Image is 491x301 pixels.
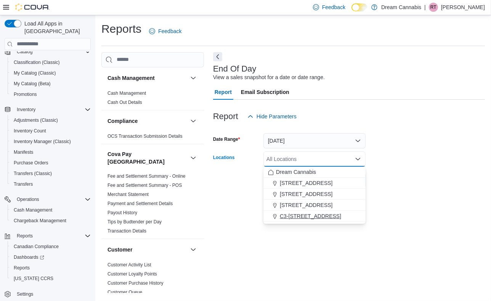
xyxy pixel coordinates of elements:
[280,179,332,187] span: [STREET_ADDRESS]
[14,231,91,240] span: Reports
[108,262,151,268] a: Customer Activity List
[14,254,44,260] span: Dashboards
[14,117,58,123] span: Adjustments (Classic)
[280,212,341,220] span: C3-[STREET_ADDRESS]
[14,160,48,166] span: Purchase Orders
[108,183,182,188] a: Fee and Settlement Summary - POS
[8,115,94,126] button: Adjustments (Classic)
[189,245,198,254] button: Customer
[108,117,187,125] button: Compliance
[215,84,232,100] span: Report
[101,21,141,37] h1: Reports
[11,205,55,215] a: Cash Management
[14,91,37,97] span: Promotions
[11,158,91,167] span: Purchase Orders
[14,149,33,155] span: Manifests
[108,134,183,139] a: OCS Transaction Submission Details
[108,174,186,179] a: Fee and Settlement Summary - Online
[257,113,297,120] span: Hide Parameters
[424,3,426,12] p: |
[108,271,157,277] a: Customer Loyalty Points
[17,196,39,202] span: Operations
[108,117,138,125] h3: Compliance
[108,201,173,207] span: Payment and Settlement Details
[17,233,33,239] span: Reports
[8,57,94,68] button: Classification (Classic)
[14,195,42,204] button: Operations
[14,207,52,213] span: Cash Management
[14,265,30,271] span: Reports
[11,263,91,272] span: Reports
[11,116,91,125] span: Adjustments (Classic)
[11,148,36,157] a: Manifests
[14,181,33,187] span: Transfers
[14,81,51,87] span: My Catalog (Beta)
[11,158,51,167] a: Purchase Orders
[108,74,155,82] h3: Cash Management
[108,173,186,179] span: Fee and Settlement Summary - Online
[280,201,332,209] span: [STREET_ADDRESS]
[108,191,149,197] span: Merchant Statement
[101,89,204,110] div: Cash Management
[8,78,94,89] button: My Catalog (Beta)
[11,169,91,178] span: Transfers (Classic)
[2,194,94,205] button: Operations
[8,147,94,158] button: Manifests
[2,231,94,241] button: Reports
[108,210,137,215] a: Payout History
[280,190,332,198] span: [STREET_ADDRESS]
[108,192,149,197] a: Merchant Statement
[244,109,300,124] button: Hide Parameters
[430,3,436,12] span: RT
[276,168,316,176] span: Dream Cannabis
[8,126,94,136] button: Inventory Count
[189,73,198,83] button: Cash Management
[8,205,94,215] button: Cash Management
[11,58,91,67] span: Classification (Classic)
[14,105,39,114] button: Inventory
[8,89,94,100] button: Promotions
[11,126,91,135] span: Inventory Count
[108,271,157,277] span: Customer Loyalty Points
[8,215,94,226] button: Chargeback Management
[213,112,238,121] h3: Report
[213,73,325,81] div: View a sales snapshot for a date or date range.
[17,49,32,55] span: Catalog
[11,274,56,283] a: [US_STATE] CCRS
[263,189,366,200] button: [STREET_ADDRESS]
[14,128,46,134] span: Inventory Count
[11,242,91,251] span: Canadian Compliance
[8,263,94,273] button: Reports
[14,231,36,240] button: Reports
[11,253,91,262] span: Dashboards
[429,3,438,12] div: Robert Taylor
[263,133,366,148] button: [DATE]
[8,252,94,263] a: Dashboards
[108,246,132,253] h3: Customer
[263,211,366,222] button: C3-[STREET_ADDRESS]
[441,3,485,12] p: [PERSON_NAME]
[8,68,94,78] button: My Catalog (Classic)
[108,99,142,105] span: Cash Out Details
[14,218,66,224] span: Chargeback Management
[11,137,74,146] a: Inventory Manager (Classic)
[11,169,55,178] a: Transfers (Classic)
[11,263,33,272] a: Reports
[11,180,36,189] a: Transfers
[8,168,94,179] button: Transfers (Classic)
[108,150,187,166] button: Cova Pay [GEOGRAPHIC_DATA]
[189,153,198,162] button: Cova Pay [GEOGRAPHIC_DATA]
[108,100,142,105] a: Cash Out Details
[146,24,185,39] a: Feedback
[108,219,162,225] span: Tips by Budtender per Day
[11,137,91,146] span: Inventory Manager (Classic)
[158,27,181,35] span: Feedback
[213,64,257,73] h3: End Of Day
[108,133,183,139] span: OCS Transaction Submission Details
[11,68,59,78] a: My Catalog (Classic)
[8,273,94,284] button: [US_STATE] CCRS
[15,3,50,11] img: Cova
[108,290,142,295] a: Customer Queue
[213,154,235,161] label: Locations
